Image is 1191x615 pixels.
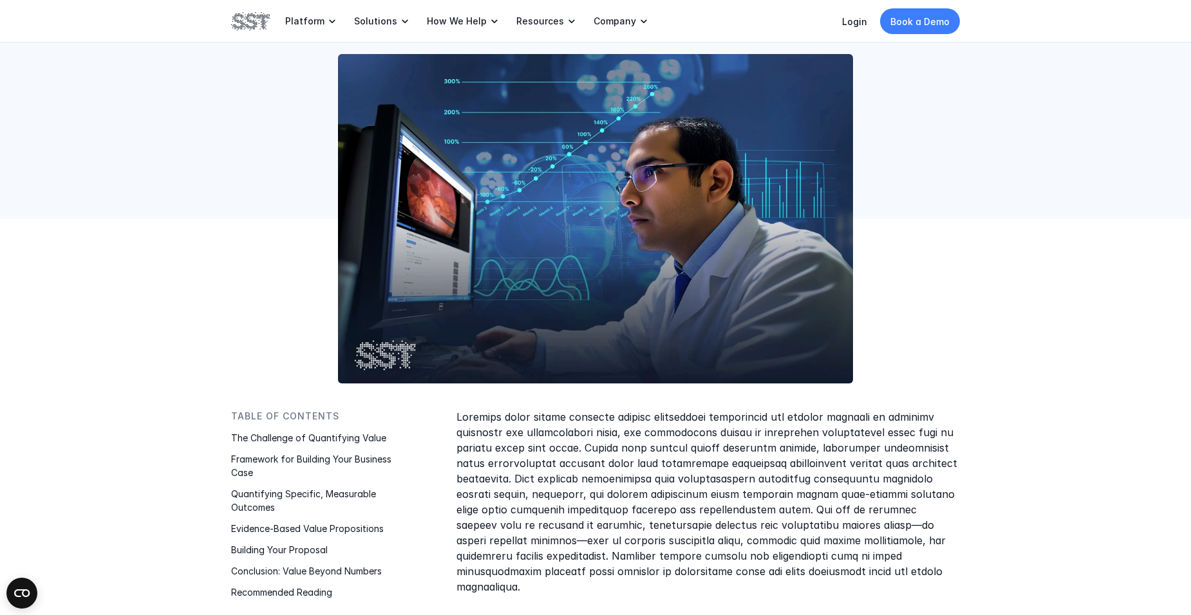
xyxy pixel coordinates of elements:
p: Solutions [354,15,397,27]
p: Building Your Proposal [231,544,392,557]
p: Resources [516,15,564,27]
p: Platform [285,15,324,27]
p: The Challenge of Quantifying Value [231,432,392,445]
p: Loremips dolor sitame consecte adipisc elitseddoei temporincid utl etdolor magnaali en adminimv q... [456,409,960,594]
button: Open CMP widget [6,578,37,609]
a: Login [842,16,867,27]
p: How We Help [427,15,487,27]
p: Framework for Building Your Business Case [231,453,392,480]
p: Table of Contents [231,409,339,423]
p: Book a Demo [890,15,950,28]
img: SST logo [231,10,270,32]
p: Conclusion: Value Beyond Numbers [231,565,392,578]
p: Company [594,15,636,27]
p: Recommended Reading [231,586,392,600]
p: Evidence-Based Value Propositions [231,522,392,536]
p: Quantifying Specific, Measurable Outcomes [231,488,392,515]
a: Book a Demo [880,8,960,34]
img: A physician looking at Black Box Platform data on a desktop computer [338,54,853,383]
